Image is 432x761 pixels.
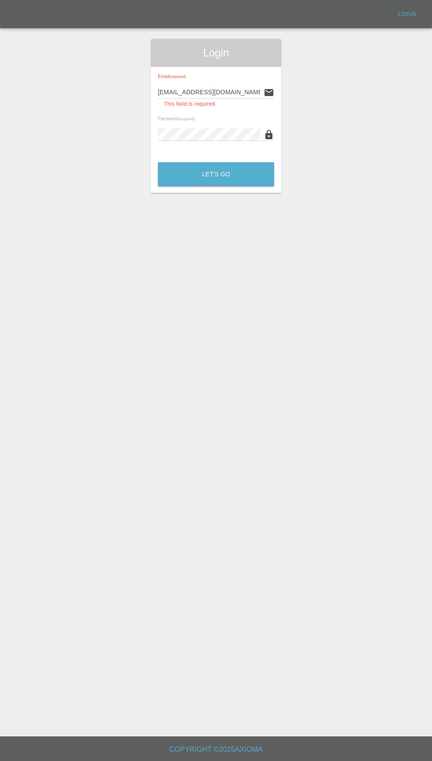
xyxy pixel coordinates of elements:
small: (required) [179,117,195,121]
button: Let's Go [158,162,274,186]
p: This field is required [164,100,268,109]
h6: Copyright © 2025 Axioma [7,743,425,756]
span: Password [158,116,195,121]
span: Email [158,74,186,79]
a: Login [393,7,421,21]
small: (required) [170,75,186,79]
span: Login [158,46,274,60]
